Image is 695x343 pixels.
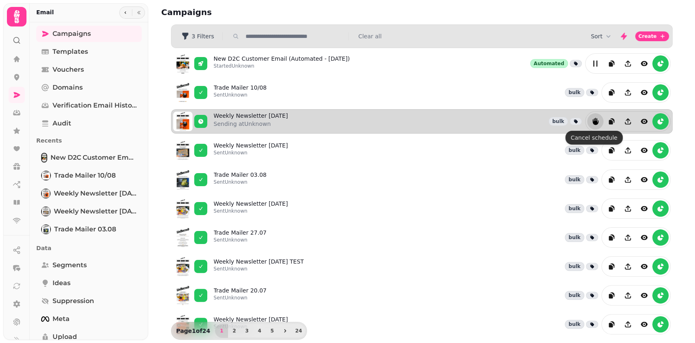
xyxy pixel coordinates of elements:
[36,62,142,78] a: Vouchers
[565,146,584,155] div: bulk
[620,200,636,217] button: Share campaign preview
[652,84,669,101] button: reports
[636,55,652,72] button: view
[620,84,636,101] button: Share campaign preview
[565,233,584,242] div: bulk
[36,311,142,327] a: Meta
[587,55,603,72] button: edit
[173,112,193,131] img: aHR0cHM6Ly9zdGFtcGVkZS1zZXJ2aWNlLXByb2QtdGVtcGxhdGUtcHJldmlld3MuczMuZXUtd2VzdC0xLmFtYXpvbmF3cy5jb...
[36,97,142,114] a: Verification email history
[565,262,584,271] div: bulk
[36,26,142,42] a: Campaigns
[565,291,584,300] div: bulk
[54,171,116,180] span: Trade Mailer 10/08
[214,55,350,73] a: New D2C Customer Email (Automated - [DATE])StartedUnknown
[565,175,584,184] div: bulk
[175,30,221,43] button: 3 Filters
[636,84,652,101] button: view
[636,200,652,217] button: view
[652,229,669,246] button: reports
[53,260,87,270] span: Segments
[603,55,620,72] button: duplicate
[54,207,137,216] span: Weekly Newsletter [DATE]
[603,142,620,158] button: duplicate
[53,296,94,306] span: Suppression
[278,324,292,338] button: next
[36,150,142,166] a: New D2C Customer Email (Automated - March 2025)New D2C Customer Email (Automated - [DATE])
[36,257,142,273] a: Segments
[652,113,669,130] button: reports
[214,179,267,185] p: Sent Unknown
[565,320,584,329] div: bulk
[620,113,636,130] button: Share campaign preview
[565,131,623,145] div: Cancel schedule
[652,55,669,72] button: reports
[635,31,669,41] button: Create
[620,316,636,332] button: Share campaign preview
[42,225,50,233] img: Trade Mailer 03.08
[36,293,142,309] a: Suppression
[215,324,228,338] button: 1
[214,315,288,333] a: Weekly Newsletter [DATE]SentUnknown
[603,171,620,188] button: duplicate
[214,286,267,304] a: Trade Mailer 20.07SentUnknown
[36,8,54,16] h2: Email
[636,316,652,332] button: view
[214,171,267,189] a: Trade Mailer 03.08SentUnknown
[53,29,91,39] span: Campaigns
[53,119,71,128] span: Audit
[42,207,50,215] img: Weekly Newsletter 05.08.25
[214,92,267,98] p: Sent Unknown
[603,84,620,101] button: duplicate
[53,83,83,92] span: Domains
[173,286,193,305] img: aHR0cHM6Ly9zdGFtcGVkZS1zZXJ2aWNlLXByb2QtdGVtcGxhdGUtcHJldmlld3MuczMuZXUtd2VzdC0xLmFtYXpvbmF3cy5jb...
[603,229,620,246] button: duplicate
[636,287,652,303] button: view
[173,327,214,335] p: Page 1 of 24
[36,275,142,291] a: Ideas
[253,324,266,338] button: 4
[240,324,253,338] button: 3
[358,32,381,40] button: Clear all
[53,314,70,324] span: Meta
[53,47,88,57] span: Templates
[603,113,620,130] button: duplicate
[161,7,318,18] h2: Campaigns
[36,133,142,148] p: Recents
[652,316,669,332] button: reports
[636,229,652,246] button: view
[603,200,620,217] button: duplicate
[36,241,142,255] p: Data
[36,44,142,60] a: Templates
[173,170,193,189] img: aHR0cHM6Ly9zdGFtcGVkZS1zZXJ2aWNlLXByb2QtdGVtcGxhdGUtcHJldmlld3MuczMuZXUtd2VzdC0xLmFtYXpvbmF3cy5jb...
[636,142,652,158] button: view
[652,171,669,188] button: reports
[269,328,275,333] span: 5
[265,324,278,338] button: 5
[603,316,620,332] button: duplicate
[36,185,142,202] a: Weekly Newsletter 12.08.25Weekly Newsletter [DATE]
[292,324,305,338] button: 24
[53,278,70,288] span: Ideas
[54,224,116,234] span: Trade Mailer 03.08
[42,171,50,180] img: Trade Mailer 10/08
[565,204,584,213] div: bulk
[620,229,636,246] button: Share campaign preview
[42,189,50,198] img: Weekly Newsletter 12.08.25
[214,84,267,101] a: Trade Mailer 10/08SentUnknown
[214,150,288,156] p: Sent Unknown
[214,266,304,272] p: Sent Unknown
[652,200,669,217] button: reports
[214,257,304,275] a: Weekly Newsletter [DATE] TESTSentUnknown
[36,115,142,132] a: Audit
[53,332,77,342] span: Upload
[548,117,568,126] div: bulk
[173,54,193,73] img: aHR0cHM6Ly9zdGFtcGVkZS1zZXJ2aWNlLXByb2QtdGVtcGxhdGUtcHJldmlld3MuczMuZXUtd2VzdC0xLmFtYXpvbmF3cy5jb...
[50,153,137,163] span: New D2C Customer Email (Automated - [DATE])
[173,257,193,276] img: aHR0cHM6Ly9zdGFtcGVkZS1zZXJ2aWNlLXByb2QtdGVtcGxhdGUtcHJldmlld3MuczMuZXUtd2VzdC0xLmFtYXpvbmF3cy5jb...
[603,258,620,275] button: duplicate
[652,287,669,303] button: reports
[636,113,652,130] button: view
[53,65,84,75] span: Vouchers
[636,258,652,275] button: view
